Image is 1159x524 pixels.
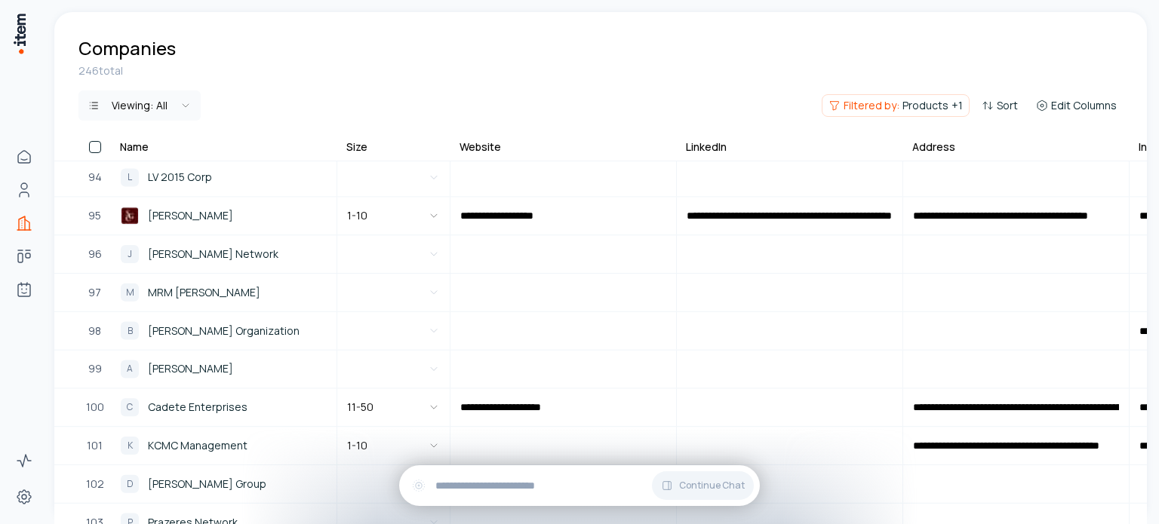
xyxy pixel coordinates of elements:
[86,476,104,492] span: 102
[148,323,300,339] span: [PERSON_NAME] Organization
[460,139,501,155] div: Website
[121,168,139,186] div: L
[120,139,149,155] div: Name
[112,98,168,113] div: Viewing:
[86,399,104,415] span: 100
[9,482,39,512] a: Settings
[88,323,101,339] span: 98
[112,389,336,425] a: CCadete Enterprises
[88,360,102,377] span: 99
[148,207,233,224] span: [PERSON_NAME]
[9,241,39,271] a: Deals
[121,245,139,263] div: J
[121,475,139,493] div: D
[997,98,1018,113] span: Sort
[112,427,336,464] a: KKCMC Management
[121,283,139,302] div: M
[9,208,39,238] a: Companies
[9,175,39,205] a: People
[78,63,1123,78] div: 246 total
[121,398,139,416] div: C
[148,437,247,454] span: KCMC Management
[121,322,139,340] div: B
[951,98,963,113] span: + 1
[112,236,336,272] a: J[PERSON_NAME] Network
[912,139,955,155] div: Address
[121,360,139,378] div: A
[148,399,247,415] span: Cadete Enterprises
[148,284,260,301] span: MRM [PERSON_NAME]
[1030,95,1123,116] button: Edit Columns
[976,95,1024,116] button: Sort
[399,465,760,506] div: Continue Chat
[148,476,266,492] span: [PERSON_NAME] Group
[12,12,27,55] img: Item Brain Logo
[88,169,102,185] span: 94
[652,471,754,500] button: Continue Chat
[121,437,139,455] div: K
[148,360,233,377] span: [PERSON_NAME]
[9,274,39,305] a: Agents
[112,351,336,387] a: A[PERSON_NAME]
[346,139,367,155] div: Size
[844,98,899,113] span: Filtered by:
[148,169,212,185] span: LV 2015 Corp
[679,480,745,492] span: Continue Chat
[88,284,101,301] span: 97
[121,207,139,225] img: Stan Gordon
[88,207,101,224] span: 95
[112,198,336,234] a: Stan Gordon[PERSON_NAME]
[822,94,970,117] button: Filtered by:Products+1
[9,142,39,172] a: Home
[78,36,176,60] h1: Companies
[112,274,336,311] a: MMRM [PERSON_NAME]
[902,98,948,113] span: Products
[87,437,103,454] span: 101
[112,159,336,195] a: LLV 2015 Corp
[112,466,336,502] a: D[PERSON_NAME] Group
[1051,98,1117,113] span: Edit Columns
[686,139,727,155] div: LinkedIn
[148,246,278,262] span: [PERSON_NAME] Network
[88,246,102,262] span: 96
[112,313,336,349] a: B[PERSON_NAME] Organization
[9,446,39,476] a: Activity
